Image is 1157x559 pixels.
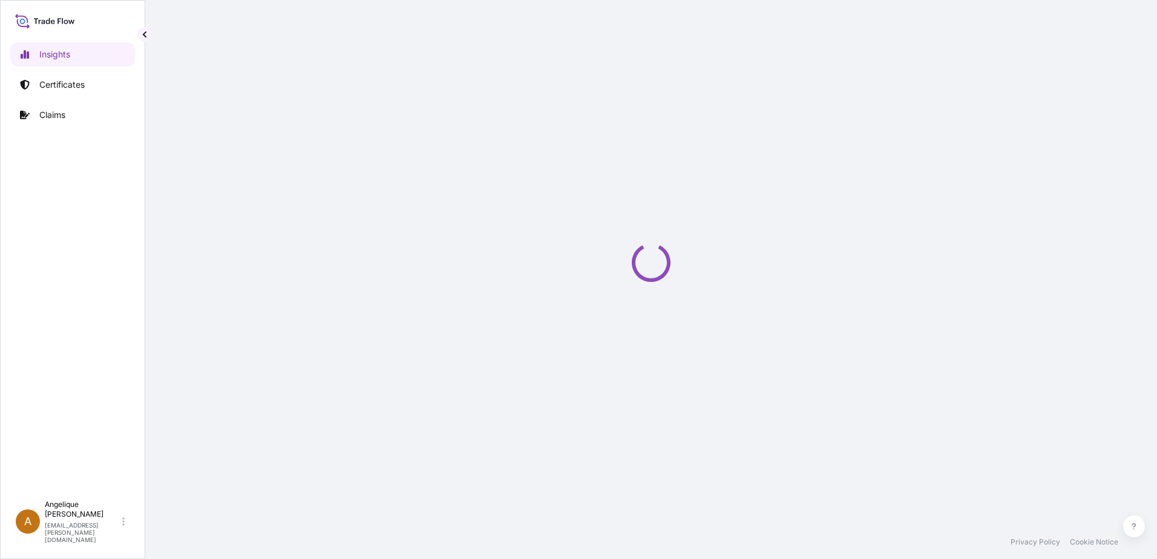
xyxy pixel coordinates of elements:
[24,515,31,528] span: A
[1070,537,1118,547] a: Cookie Notice
[10,42,135,67] a: Insights
[10,73,135,97] a: Certificates
[45,521,120,543] p: [EMAIL_ADDRESS][PERSON_NAME][DOMAIN_NAME]
[39,79,85,91] p: Certificates
[39,48,70,60] p: Insights
[39,109,65,121] p: Claims
[10,103,135,127] a: Claims
[45,500,120,519] p: Angelique [PERSON_NAME]
[1011,537,1060,547] a: Privacy Policy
